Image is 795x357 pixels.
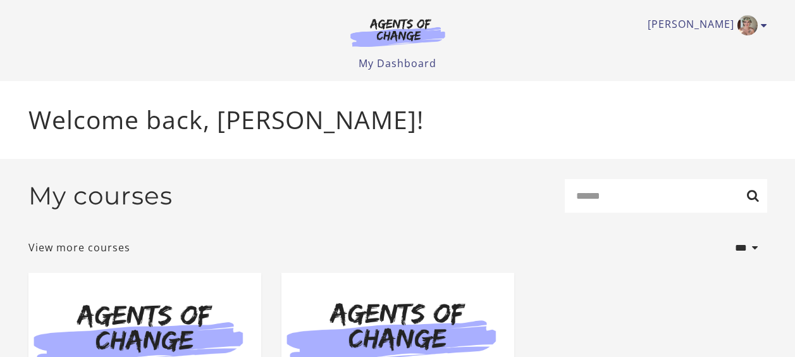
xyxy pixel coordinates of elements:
[337,18,459,47] img: Agents of Change Logo
[28,181,173,211] h2: My courses
[28,240,130,255] a: View more courses
[28,101,767,139] p: Welcome back, [PERSON_NAME]!
[648,15,761,35] a: Toggle menu
[359,56,436,70] a: My Dashboard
